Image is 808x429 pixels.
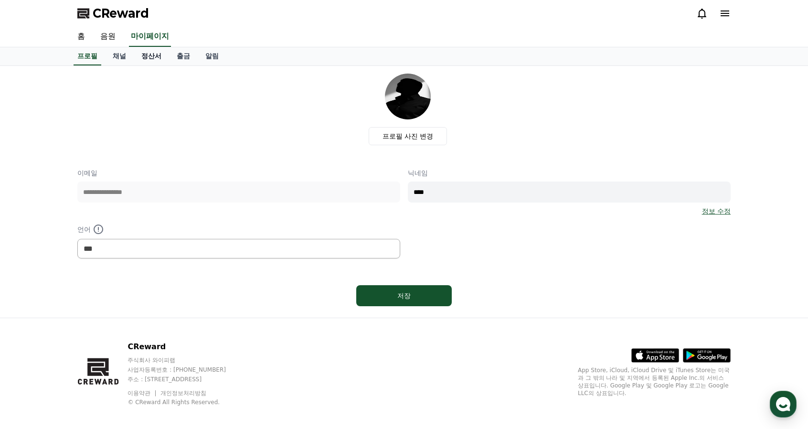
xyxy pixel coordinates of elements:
div: 저장 [375,291,433,300]
p: 주식회사 와이피랩 [128,356,244,364]
a: 음원 [93,27,123,47]
a: 알림 [198,47,226,65]
a: 마이페이지 [129,27,171,47]
span: 홈 [30,317,36,325]
p: 사업자등록번호 : [PHONE_NUMBER] [128,366,244,374]
a: 이용약관 [128,390,158,397]
a: 홈 [70,27,93,47]
a: 정보 수정 [702,206,731,216]
a: 채널 [105,47,134,65]
span: 대화 [87,318,99,325]
p: 주소 : [STREET_ADDRESS] [128,375,244,383]
p: 닉네임 [408,168,731,178]
a: 정산서 [134,47,169,65]
span: CReward [93,6,149,21]
a: 프로필 [74,47,101,65]
img: profile_image [385,74,431,119]
p: 이메일 [77,168,400,178]
p: CReward [128,341,244,353]
a: 설정 [123,303,183,327]
p: 언어 [77,224,400,235]
button: 저장 [356,285,452,306]
a: CReward [77,6,149,21]
a: 출금 [169,47,198,65]
p: © CReward All Rights Reserved. [128,398,244,406]
a: 홈 [3,303,63,327]
p: App Store, iCloud, iCloud Drive 및 iTunes Store는 미국과 그 밖의 나라 및 지역에서 등록된 Apple Inc.의 서비스 상표입니다. Goo... [578,366,731,397]
span: 설정 [148,317,159,325]
a: 개인정보처리방침 [160,390,206,397]
label: 프로필 사진 변경 [369,127,447,145]
a: 대화 [63,303,123,327]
